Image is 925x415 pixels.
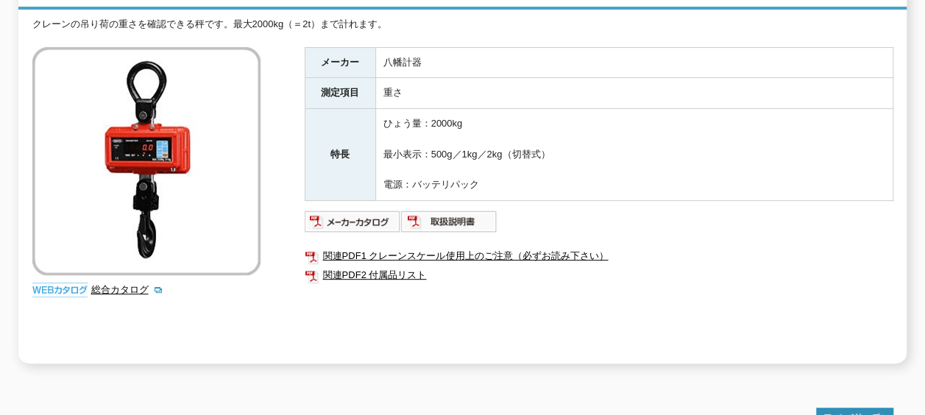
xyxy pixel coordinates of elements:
th: 測定項目 [305,78,375,109]
img: メーカーカタログ [305,210,401,233]
img: webカタログ [32,283,88,297]
a: 取扱説明書 [401,219,497,230]
th: 特長 [305,109,375,201]
img: クレーンスケール チャンピオン HA-03 [32,47,261,275]
a: 関連PDF1 クレーンスケール使用上のご注意（必ずお読み下さい） [305,246,893,266]
a: メーカーカタログ [305,219,401,230]
th: メーカー [305,47,375,78]
td: 重さ [375,78,893,109]
td: 八幡計器 [375,47,893,78]
a: 総合カタログ [91,284,163,295]
a: 関連PDF2 付属品リスト [305,266,893,285]
div: クレーンの吊り荷の重さを確認できる秤です。最大2000kg（＝2t）まで計れます。 [32,17,893,32]
td: ひょう量：2000kg 最小表示：500g／1kg／2kg（切替式） 電源：バッテリパック [375,109,893,201]
img: 取扱説明書 [401,210,497,233]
